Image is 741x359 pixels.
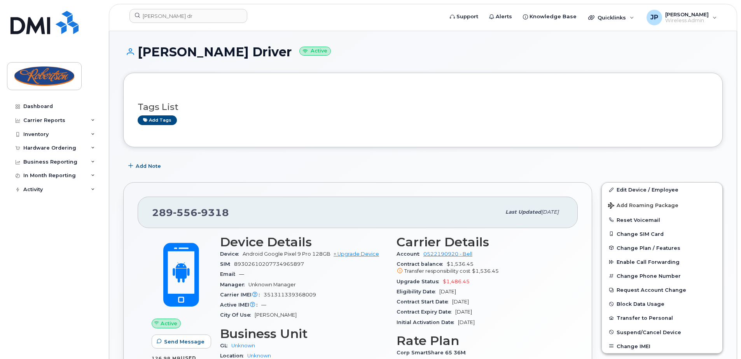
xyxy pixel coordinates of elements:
[602,213,722,227] button: Reset Voicemail
[608,202,678,210] span: Add Roaming Package
[220,292,264,298] span: Carrier IMEI
[397,350,470,356] span: Corp SmartShare 65 36M
[220,282,248,288] span: Manager
[247,353,271,359] a: Unknown
[397,261,447,267] span: Contract balance
[404,268,470,274] span: Transfer responsibility cost
[602,241,722,255] button: Change Plan / Features
[164,338,204,345] span: Send Message
[439,289,456,295] span: [DATE]
[220,302,261,308] span: Active IMEI
[617,329,681,335] span: Suspend/Cancel Device
[397,251,423,257] span: Account
[220,235,387,249] h3: Device Details
[152,335,211,349] button: Send Message
[602,283,722,297] button: Request Account Change
[602,183,722,197] a: Edit Device / Employee
[255,312,297,318] span: [PERSON_NAME]
[299,47,331,56] small: Active
[220,353,247,359] span: Location
[220,271,239,277] span: Email
[248,282,296,288] span: Unknown Manager
[505,209,541,215] span: Last updated
[173,207,197,218] span: 556
[602,255,722,269] button: Enable Call Forwarding
[334,251,379,257] a: + Upgrade Device
[602,197,722,213] button: Add Roaming Package
[602,227,722,241] button: Change SIM Card
[220,312,255,318] span: City Of Use
[602,297,722,311] button: Block Data Usage
[472,268,499,274] span: $1,536.45
[617,245,680,251] span: Change Plan / Features
[220,327,387,341] h3: Business Unit
[123,45,723,59] h1: [PERSON_NAME] Driver
[234,261,304,267] span: 89302610207734965897
[197,207,229,218] span: 9318
[397,235,564,249] h3: Carrier Details
[602,269,722,283] button: Change Phone Number
[152,207,229,218] span: 289
[264,292,316,298] span: 351311339368009
[243,251,330,257] span: Android Google Pixel 9 Pro 128GB
[541,209,559,215] span: [DATE]
[602,311,722,325] button: Transfer to Personal
[602,325,722,339] button: Suspend/Cancel Device
[239,271,244,277] span: —
[220,251,243,257] span: Device
[455,309,472,315] span: [DATE]
[423,251,472,257] a: 0522190920 - Bell
[397,261,564,275] span: $1,536.45
[220,343,231,349] span: GL
[138,102,708,112] h3: Tags List
[458,319,475,325] span: [DATE]
[397,309,455,315] span: Contract Expiry Date
[452,299,469,305] span: [DATE]
[123,159,168,173] button: Add Note
[397,334,564,348] h3: Rate Plan
[397,299,452,305] span: Contract Start Date
[220,261,234,267] span: SIM
[397,289,439,295] span: Eligibility Date
[161,320,177,327] span: Active
[617,259,680,265] span: Enable Call Forwarding
[136,162,161,170] span: Add Note
[602,339,722,353] button: Change IMEI
[443,279,470,284] span: $1,486.45
[231,343,255,349] a: Unknown
[261,302,266,308] span: —
[138,115,177,125] a: Add tags
[397,319,458,325] span: Initial Activation Date
[397,279,443,284] span: Upgrade Status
